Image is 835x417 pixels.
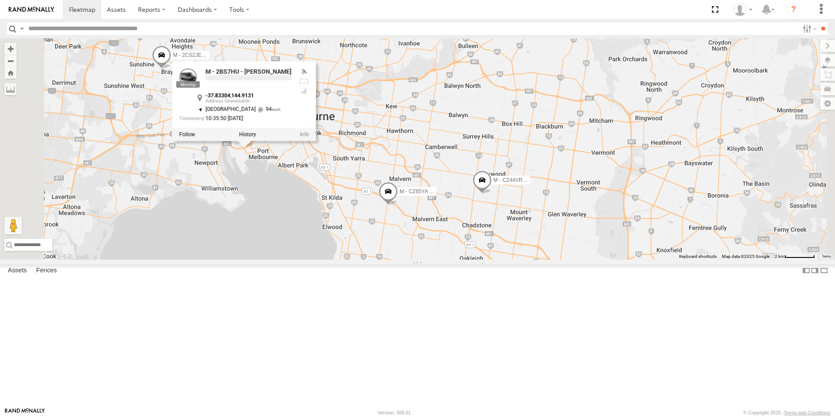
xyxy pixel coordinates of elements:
button: Zoom in [4,43,17,55]
div: No battery health information received from this device. [299,78,309,85]
i: ? [787,3,800,17]
button: Keyboard shortcuts [679,254,717,260]
a: Terms (opens in new tab) [822,255,831,258]
label: Search Filter Options [799,22,818,35]
strong: -37.83304 [206,93,231,99]
a: Terms and Conditions [784,410,830,415]
label: View Asset History [239,132,256,138]
label: Search Query [18,22,25,35]
span: 94 [256,106,281,112]
div: , [206,93,292,104]
div: Last Event GSM Signal Strength [299,87,309,94]
div: Version: 309.01 [378,410,411,415]
span: M - CZ65YA - [PERSON_NAME] [400,188,476,195]
label: Map Settings [820,97,835,110]
label: Fences [32,264,61,277]
label: Realtime tracking of Asset [179,132,195,138]
label: Measure [4,83,17,95]
button: Zoom Home [4,67,17,79]
span: Map data ©2025 Google [722,254,769,259]
button: Map Scale: 2 km per 66 pixels [772,254,818,260]
div: Tye Clark [730,3,756,16]
label: Assets [3,264,31,277]
div: © Copyright 2025 - [743,410,830,415]
img: rand-logo.svg [9,7,54,13]
a: View Asset Details [300,132,309,138]
div: Valid GPS Fix [299,69,309,76]
a: View Asset Details [179,69,197,86]
span: M - CZ44VR - Suhayl Electrician [493,177,569,183]
a: Visit our Website [5,408,45,417]
strong: 144.9131 [231,93,254,99]
div: Date/time of location update [179,116,292,123]
button: Zoom out [4,55,17,67]
span: [GEOGRAPHIC_DATA] [206,106,256,112]
span: M - 2CS2JE - [PERSON_NAME] [173,52,249,59]
label: Hide Summary Table [820,264,828,277]
a: M - 2BS7HU - [PERSON_NAME] [206,68,292,75]
label: Dock Summary Table to the Left [802,264,811,277]
label: Dock Summary Table to the Right [811,264,819,277]
span: 2 km [775,254,784,259]
button: Drag Pegman onto the map to open Street View [4,217,22,234]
